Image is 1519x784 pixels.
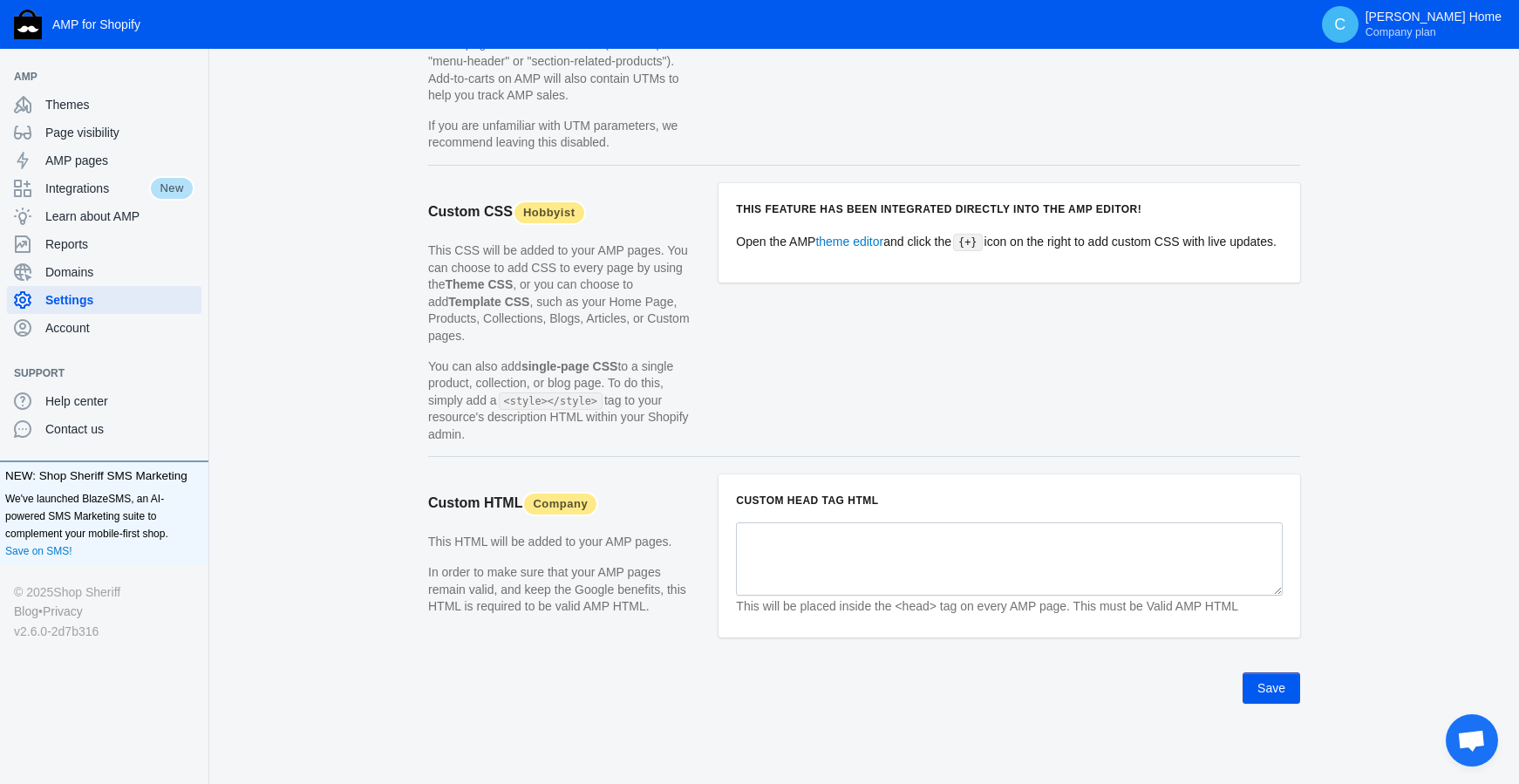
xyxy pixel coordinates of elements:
[45,208,194,225] span: Learn about AMP
[953,234,982,251] code: {+}
[45,420,194,438] span: Contact us
[736,492,1283,509] h6: Custom HEAD tag HTML
[1243,672,1300,704] button: Save
[14,602,194,621] div: •
[7,174,201,202] a: IntegrationsNew
[14,583,194,602] div: © 2025
[428,534,701,551] p: This HTML will be added to your AMP pages.
[45,392,194,410] span: Help center
[45,124,194,141] span: Page visibility
[428,564,701,616] p: In order to make sure that your AMP pages remain valid, and keep the Google benefits, this HTML i...
[45,263,194,281] span: Domains
[499,392,603,410] code: <style></style>
[445,277,513,291] strong: Theme CSS
[45,96,194,113] span: Themes
[428,183,701,242] h2: Custom CSS
[815,235,883,249] a: theme editor
[7,119,201,147] a: Page visibility
[177,73,205,80] button: Add a sales channel
[14,10,42,39] img: Shop Sheriff Logo
[521,359,617,373] strong: single-page CSS
[736,599,1238,614] em: This will be placed inside the <head> tag on every AMP page. This must be Valid AMP HTML
[14,68,177,85] span: AMP
[177,370,205,377] button: Add a sales channel
[1446,714,1498,767] div: Chat öffnen
[7,314,201,342] a: Account
[736,233,1283,252] p: Open the AMP and click the icon on the right to add custom CSS with live updates.
[7,91,201,119] a: Themes
[43,602,83,621] a: Privacy
[7,202,201,230] a: Learn about AMP
[14,622,194,641] div: v2.6.0-2d7b316
[448,295,529,309] strong: Template CSS
[1366,10,1502,39] p: [PERSON_NAME] Home
[14,602,38,621] a: Blog
[7,258,201,286] a: Domains
[428,242,701,345] p: This CSS will be added to your AMP pages. You can choose to add CSS to every page by using the , ...
[5,542,72,560] a: Save on SMS!
[45,152,194,169] span: AMP pages
[7,147,201,174] a: AMP pages
[736,201,1283,218] h6: This feature has been integrated directly into the AMP editor!
[45,319,194,337] span: Account
[45,235,194,253] span: Reports
[428,118,701,152] p: If you are unfamiliar with UTM parameters, we recommend leaving this disabled.
[513,201,586,225] span: Hobbyist
[7,415,201,443] a: Contact us
[428,474,701,534] h2: Custom HTML
[52,17,140,31] span: AMP for Shopify
[1332,16,1349,33] span: C
[45,180,149,197] span: Integrations
[45,291,194,309] span: Settings
[1366,25,1436,39] span: Company plan
[7,286,201,314] a: Settings
[7,230,201,258] a: Reports
[428,358,701,444] p: You can also add to a single product, collection, or blog page. To do this, simply add a tag to y...
[14,365,177,382] span: Support
[149,176,194,201] span: New
[53,583,120,602] a: Shop Sheriff
[522,492,598,516] span: Company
